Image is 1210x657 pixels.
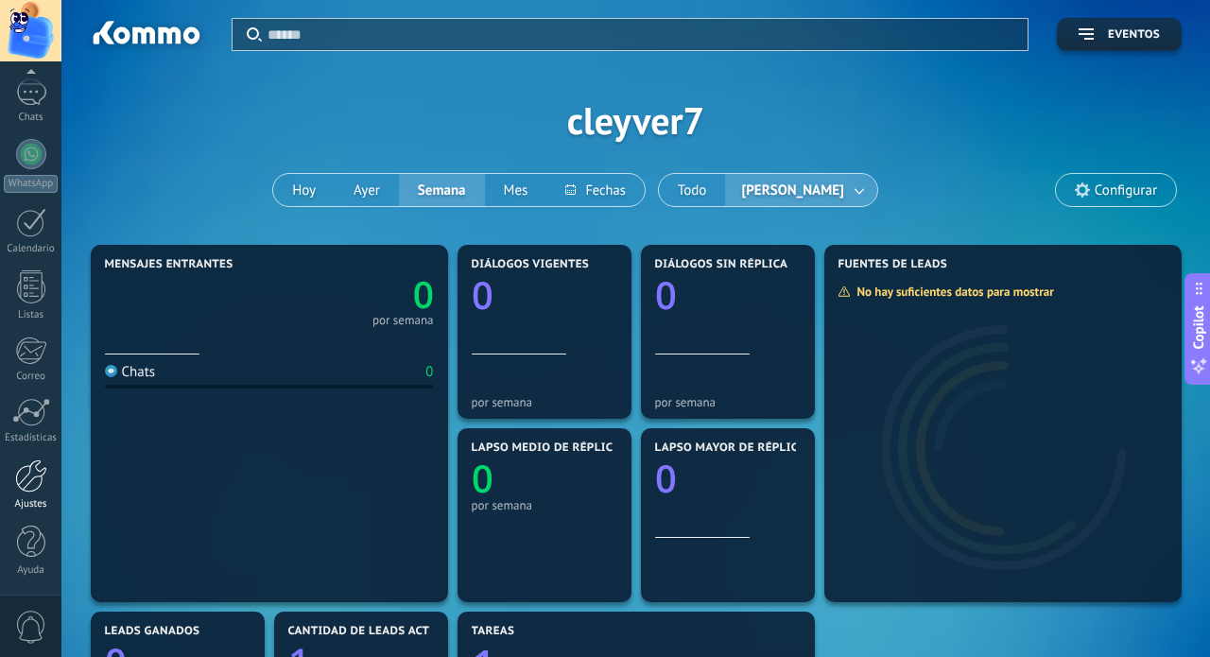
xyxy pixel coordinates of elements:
[4,243,59,255] div: Calendario
[838,258,948,271] span: Fuentes de leads
[4,371,59,383] div: Correo
[273,174,335,206] button: Hoy
[472,498,617,512] div: por semana
[4,175,58,193] div: WhatsApp
[546,174,644,206] button: Fechas
[472,441,621,455] span: Lapso medio de réplica
[472,268,493,320] text: 0
[4,432,59,444] div: Estadísticas
[1108,28,1160,42] span: Eventos
[105,258,233,271] span: Mensajes entrantes
[1095,182,1157,199] span: Configurar
[655,268,677,320] text: 0
[725,174,876,206] button: [PERSON_NAME]
[105,363,156,381] div: Chats
[412,269,433,320] text: 0
[4,564,59,577] div: Ayuda
[485,174,547,206] button: Mes
[472,625,515,638] span: Tareas
[472,395,617,409] div: por semana
[1189,305,1208,349] span: Copilot
[737,178,847,203] span: [PERSON_NAME]
[288,625,458,638] span: Cantidad de leads activos
[659,174,726,206] button: Todo
[655,395,801,409] div: por semana
[269,269,434,320] a: 0
[655,441,805,455] span: Lapso mayor de réplica
[472,258,590,271] span: Diálogos vigentes
[105,365,117,377] img: Chats
[425,363,433,381] div: 0
[399,174,485,206] button: Semana
[1057,18,1182,51] button: Eventos
[838,284,1067,300] div: No hay suficientes datos para mostrar
[472,452,493,504] text: 0
[655,258,788,271] span: Diálogos sin réplica
[4,309,59,321] div: Listas
[4,498,59,510] div: Ajustes
[655,452,677,504] text: 0
[335,174,399,206] button: Ayer
[4,112,59,124] div: Chats
[372,316,434,325] div: por semana
[105,625,200,638] span: Leads ganados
